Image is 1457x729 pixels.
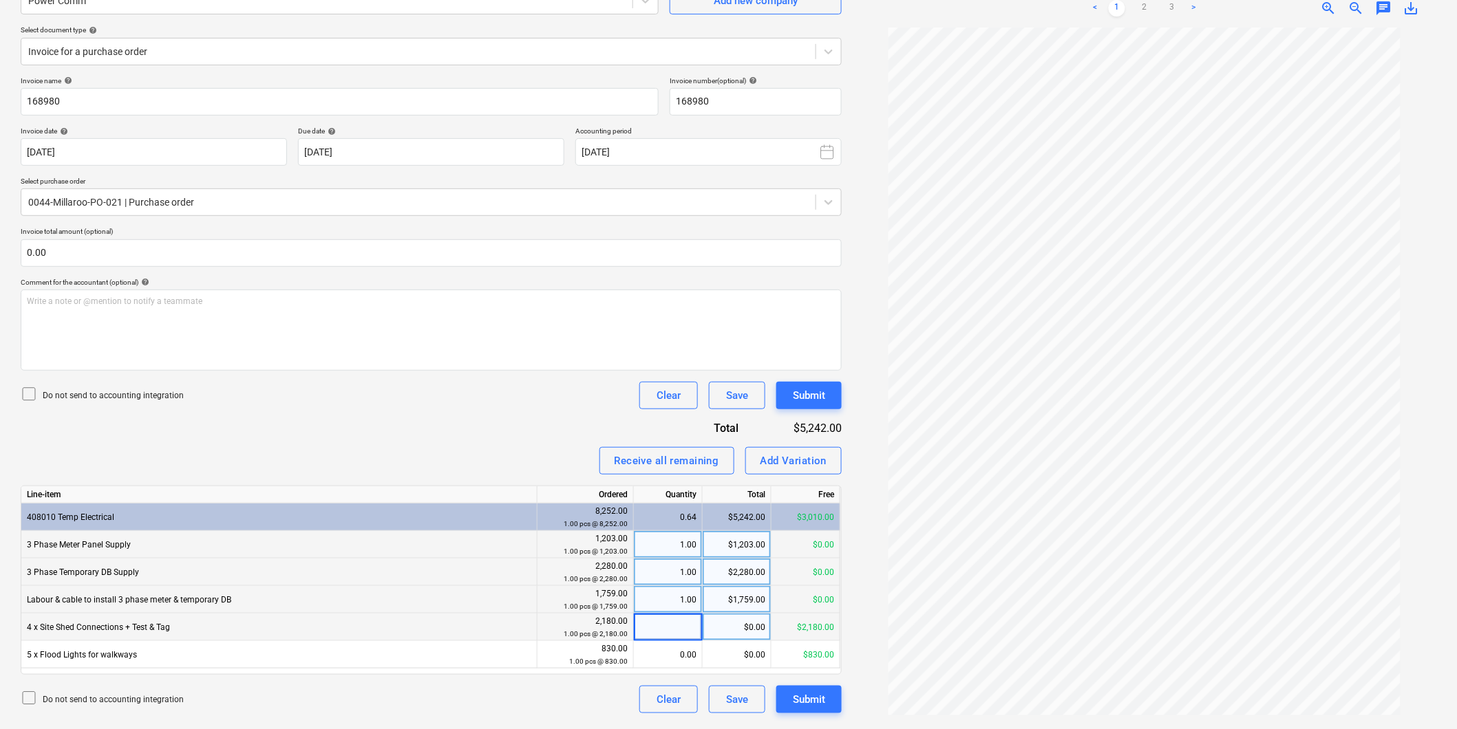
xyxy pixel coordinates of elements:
[772,613,840,641] div: $2,180.00
[298,127,564,135] div: Due date
[639,382,698,409] button: Clear
[670,76,842,85] div: Invoice number (optional)
[21,558,538,586] div: 3 Phase Temporary DB Supply
[639,558,696,586] div: 1.00
[543,587,628,613] div: 1,759.00
[21,138,287,166] input: Invoice date not specified
[639,586,696,613] div: 1.00
[564,630,628,638] small: 1.00 pcs @ 2,180.00
[772,486,840,503] div: Free
[564,602,628,610] small: 1.00 pcs @ 1,759.00
[57,127,68,135] span: help
[776,382,842,409] button: Submit
[772,586,840,613] div: $0.00
[703,613,772,641] div: $0.00
[657,690,681,708] div: Clear
[634,486,703,503] div: Quantity
[27,512,114,522] span: 408010 Temp Electrical
[575,127,842,138] p: Accounting period
[703,486,772,503] div: Total
[21,278,842,287] div: Comment for the accountant (optional)
[543,560,628,585] div: 2,280.00
[538,486,634,503] div: Ordered
[21,25,842,34] div: Select document type
[21,239,842,267] input: Invoice total amount (optional)
[663,420,761,436] div: Total
[21,76,659,85] div: Invoice name
[569,657,628,665] small: 1.00 pcs @ 830.00
[21,641,538,668] div: 5 x Flood Lights for walkways
[639,503,696,531] div: 0.64
[772,641,840,668] div: $830.00
[615,452,719,470] div: Receive all remaining
[21,486,538,503] div: Line-item
[298,138,564,166] input: Due date not specified
[726,387,748,404] div: Save
[21,531,538,558] div: 3 Phase Meter Panel Supply
[575,138,842,166] button: [DATE]
[21,586,538,613] div: Labour & cable to install 3 phase meter & temporary DB
[21,88,659,116] input: Invoice name
[543,615,628,640] div: 2,180.00
[543,532,628,558] div: 1,203.00
[670,88,842,116] input: Invoice number
[746,76,757,85] span: help
[86,26,97,34] span: help
[772,503,840,531] div: $3,010.00
[703,503,772,531] div: $5,242.00
[709,382,765,409] button: Save
[43,694,184,706] p: Do not send to accounting integration
[21,177,842,188] p: Select purchase order
[793,387,825,404] div: Submit
[564,547,628,555] small: 1.00 pcs @ 1,203.00
[772,558,840,586] div: $0.00
[703,586,772,613] div: $1,759.00
[61,76,72,85] span: help
[543,505,628,530] div: 8,252.00
[639,531,696,558] div: 1.00
[543,642,628,668] div: 830.00
[43,390,184,402] p: Do not send to accounting integration
[21,127,287,135] div: Invoice date
[703,558,772,586] div: $2,280.00
[761,452,827,470] div: Add Variation
[703,531,772,558] div: $1,203.00
[564,575,628,583] small: 1.00 pcs @ 2,280.00
[21,227,842,239] p: Invoice total amount (optional)
[138,278,149,286] span: help
[761,420,842,436] div: $5,242.00
[703,641,772,668] div: $0.00
[639,686,698,713] button: Clear
[793,690,825,708] div: Submit
[776,686,842,713] button: Submit
[639,641,696,668] div: 0.00
[325,127,336,135] span: help
[709,686,765,713] button: Save
[564,520,628,527] small: 1.00 pcs @ 8,252.00
[599,447,734,475] button: Receive all remaining
[745,447,842,475] button: Add Variation
[21,613,538,641] div: 4 x Site Shed Connections + Test & Tag
[657,387,681,404] div: Clear
[772,531,840,558] div: $0.00
[726,690,748,708] div: Save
